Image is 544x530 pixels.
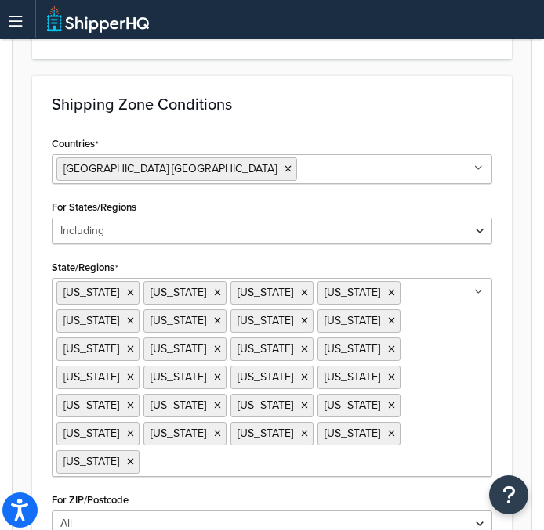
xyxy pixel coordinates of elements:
span: [US_STATE] [325,425,380,442]
span: [US_STATE] [63,369,119,385]
span: [US_STATE] [325,341,380,357]
label: Countries [52,138,99,150]
span: [US_STATE] [151,312,206,329]
span: [US_STATE] [238,397,293,413]
span: [US_STATE] [238,284,293,301]
span: [US_STATE] [63,453,119,470]
button: Open Resource Center [489,475,528,514]
label: For ZIP/Postcode [52,494,129,506]
span: [US_STATE] [63,312,119,329]
span: [US_STATE] [151,397,206,413]
span: [US_STATE] [151,425,206,442]
label: For States/Regions [52,201,136,213]
span: [US_STATE] [325,397,380,413]
span: [US_STATE] [238,425,293,442]
span: [US_STATE] [238,341,293,357]
h3: Shipping Zone Conditions [52,96,492,113]
span: [US_STATE] [238,312,293,329]
span: [US_STATE] [63,425,119,442]
span: [GEOGRAPHIC_DATA] [GEOGRAPHIC_DATA] [63,160,277,177]
span: [US_STATE] [325,312,380,329]
span: [US_STATE] [63,397,119,413]
label: State/Regions [52,261,118,274]
span: [US_STATE] [151,369,206,385]
span: [US_STATE] [151,284,206,301]
span: [US_STATE] [325,284,380,301]
span: [US_STATE] [151,341,206,357]
span: [US_STATE] [238,369,293,385]
span: [US_STATE] [63,284,119,301]
span: [US_STATE] [325,369,380,385]
span: [US_STATE] [63,341,119,357]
